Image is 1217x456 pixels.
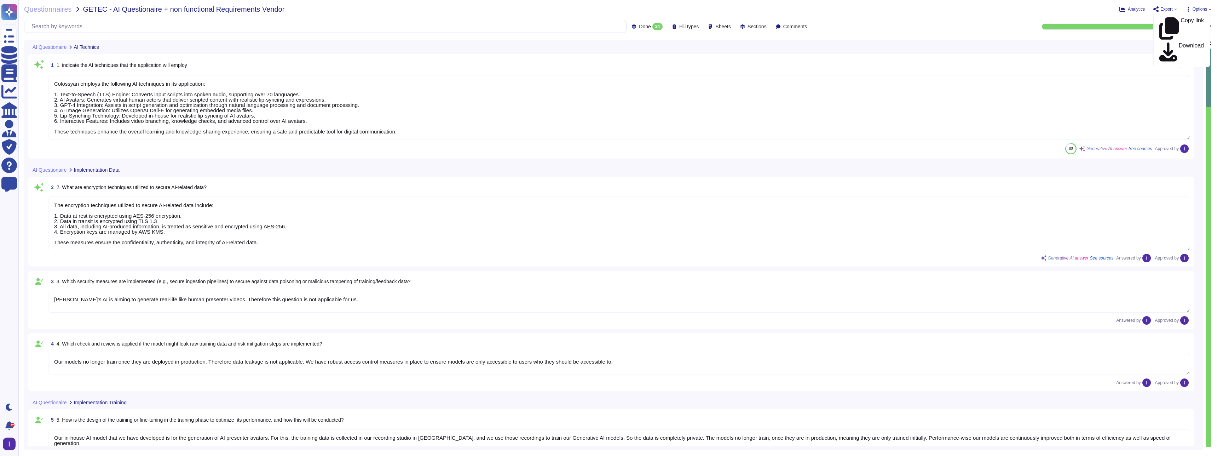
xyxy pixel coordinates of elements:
[1154,41,1210,64] a: Download
[57,62,187,68] span: 1. indicate the AI techniques that the application will employ
[1160,7,1173,11] span: Export
[1180,144,1189,153] img: user
[1154,16,1210,41] a: Copy link
[639,24,651,29] span: Done
[1180,254,1189,262] img: user
[1090,256,1114,260] span: See sources
[1142,378,1151,387] img: user
[1155,147,1179,151] span: Approved by
[57,184,207,190] span: 2. What are encryption techniques utilized to secure AI-related data?
[1193,7,1207,11] span: Options
[1086,147,1127,151] span: Generative AI answer
[48,429,1190,451] textarea: Our in-house AI model that we have developed is for the generation of AI presenter avatars. For t...
[1180,316,1189,325] img: user
[1179,43,1204,63] p: Download
[1155,256,1179,260] span: Approved by
[1,436,21,452] button: user
[1142,254,1151,262] img: user
[33,167,67,172] span: AI Questionaire
[24,6,72,13] span: Questionnaires
[57,417,344,423] span: 5. How is the design of the training or fine-tuning in the training phase to optimize its perform...
[1119,6,1145,12] button: Analytics
[679,24,699,29] span: Fill types
[783,24,807,29] span: Comments
[652,23,663,30] div: 34
[48,75,1190,139] textarea: Colossyan employs the following AI techniques in its application: 1. Text-to-Speech (TTS) Engine:...
[83,6,285,13] span: GETEC - AI Questionaire + non functional Requirements Vendor
[1155,318,1179,323] span: Approved by
[1142,316,1151,325] img: user
[715,24,731,29] span: Sheets
[48,417,54,422] span: 5
[33,400,67,405] span: AI Questionaire
[1155,381,1179,385] span: Approved by
[10,423,15,427] div: 9+
[48,63,54,68] span: 1
[57,341,322,347] span: 4. Which check and review is applied if the model might leak raw training data and risk mitigatio...
[48,291,1190,313] textarea: [PERSON_NAME]'s AI is aiming to generate real-life like human presenter videos. Therefore this qu...
[1116,381,1141,385] span: Answered by
[1128,7,1145,11] span: Analytics
[1180,378,1189,387] img: user
[1116,256,1141,260] span: Answered by
[748,24,767,29] span: Sections
[57,279,411,284] span: 3. Which security measures are implemented (e.g., secure ingestion pipelines) to secure against d...
[28,20,626,33] input: Search by keywords
[48,279,54,284] span: 3
[74,45,99,50] span: AI Technics
[1069,147,1073,150] span: 80
[74,400,127,405] span: Implementation Training
[1181,18,1204,40] p: Copy link
[48,353,1190,375] textarea: Our models no longer train once they are deployed in production. Therefore data leakage is not ap...
[1129,147,1152,151] span: See sources
[48,185,54,190] span: 2
[48,341,54,346] span: 4
[74,167,120,172] span: Implementation Data
[1048,256,1089,260] span: Generative AI answer
[1116,318,1141,323] span: Answered by
[33,45,67,50] span: AI Questionaire
[3,438,16,450] img: user
[48,196,1190,250] textarea: The encryption techniques utilized to secure AI-related data include: 1. Data at rest is encrypte...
